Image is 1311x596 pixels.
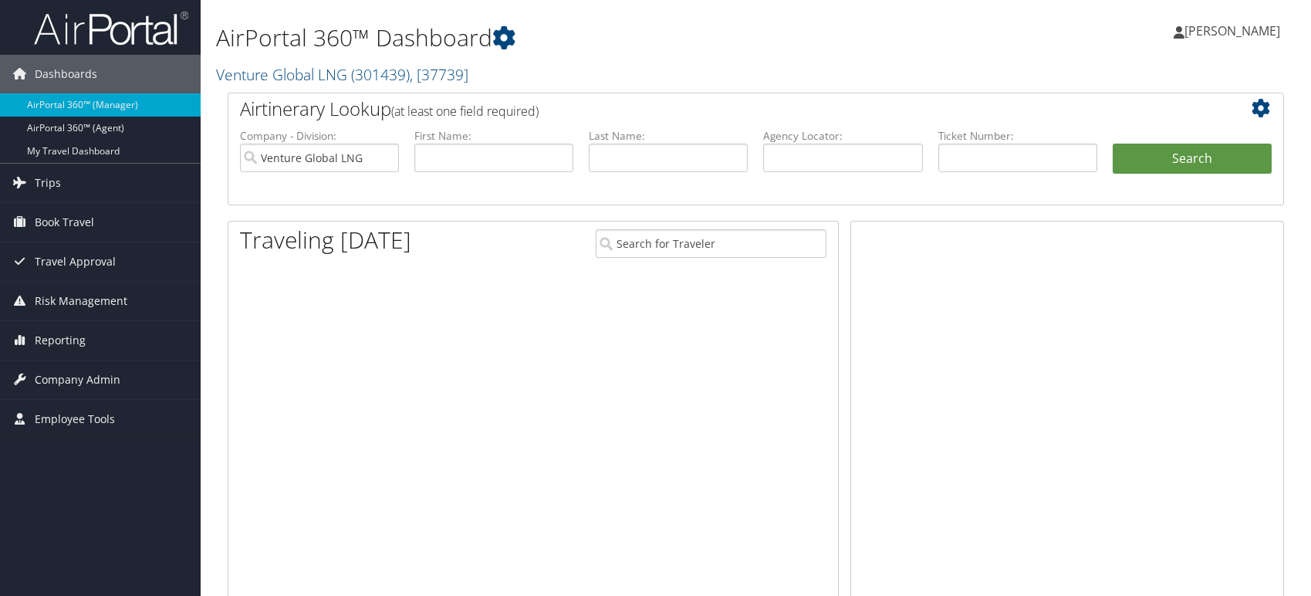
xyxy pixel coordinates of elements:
span: ( 301439 ) [351,64,410,85]
span: Trips [35,164,61,202]
span: Risk Management [35,282,127,320]
button: Search [1113,144,1272,174]
img: airportal-logo.png [34,10,188,46]
span: Book Travel [35,203,94,242]
span: , [ 37739 ] [410,64,468,85]
label: First Name: [414,128,573,144]
h1: Traveling [DATE] [240,224,411,256]
span: Dashboards [35,55,97,93]
span: Employee Tools [35,400,115,439]
label: Agency Locator: [763,128,922,144]
input: Search for Traveler [596,229,826,258]
a: [PERSON_NAME] [1174,8,1296,54]
span: [PERSON_NAME] [1184,22,1280,39]
span: Company Admin [35,361,120,399]
label: Last Name: [589,128,748,144]
span: Reporting [35,321,86,360]
a: Venture Global LNG [216,64,468,85]
h2: Airtinerary Lookup [240,96,1184,122]
span: Travel Approval [35,242,116,281]
span: (at least one field required) [391,103,539,120]
label: Ticket Number: [938,128,1097,144]
label: Company - Division: [240,128,399,144]
h1: AirPortal 360™ Dashboard [216,22,936,54]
